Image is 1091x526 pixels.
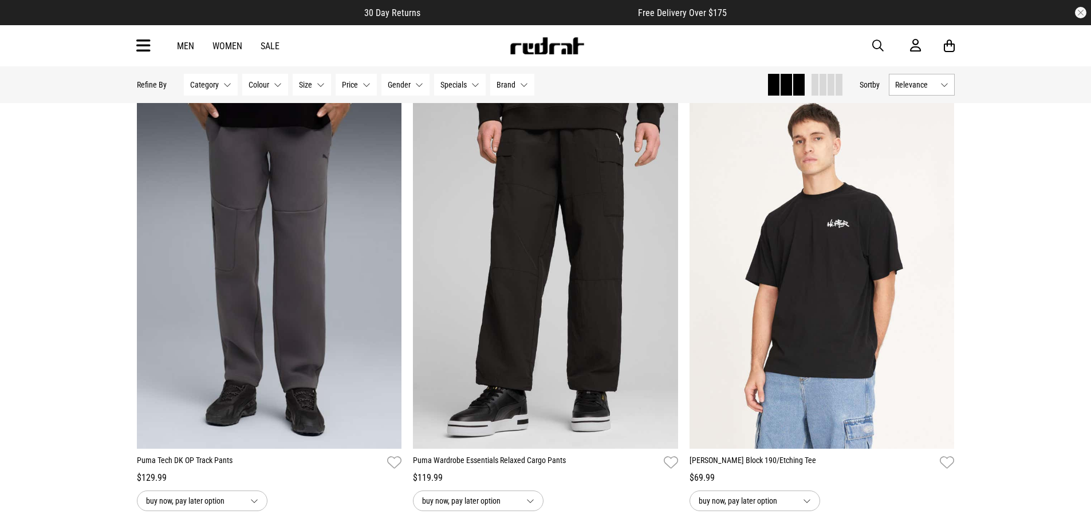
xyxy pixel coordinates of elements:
button: Category [184,74,238,96]
span: Relevance [895,80,936,89]
a: Women [212,41,242,52]
span: buy now, pay later option [422,494,517,508]
div: $69.99 [690,471,955,485]
button: Colour [242,74,288,96]
iframe: Customer reviews powered by Trustpilot [443,7,615,18]
img: Redrat logo [509,37,585,54]
button: Sortby [860,78,880,92]
button: buy now, pay later option [413,491,543,511]
button: Specials [434,74,486,96]
span: by [872,80,880,89]
span: Size [299,80,312,89]
span: Price [342,80,358,89]
button: Relevance [889,74,955,96]
button: Brand [490,74,534,96]
span: buy now, pay later option [699,494,794,508]
a: Puma Tech DK OP Track Pants [137,454,383,471]
button: buy now, pay later option [690,491,820,511]
img: Puma Wardrobe Essentials Relaxed Cargo Pants in Black [413,78,678,449]
span: buy now, pay later option [146,494,241,508]
a: Sale [261,41,279,52]
button: buy now, pay later option [137,491,267,511]
span: Colour [249,80,269,89]
p: Refine By [137,80,167,89]
a: Men [177,41,194,52]
button: Price [336,74,377,96]
img: Huffer Block 190/etching Tee in Black [690,78,955,449]
a: Puma Wardrobe Essentials Relaxed Cargo Pants [413,454,659,471]
span: Category [190,80,219,89]
div: $129.99 [137,471,402,485]
span: Gender [388,80,411,89]
a: [PERSON_NAME] Block 190/Etching Tee [690,454,936,471]
div: $119.99 [413,471,678,485]
button: Size [293,74,331,96]
button: Gender [381,74,430,96]
span: Brand [497,80,515,89]
span: 30 Day Returns [364,7,420,18]
span: Free Delivery Over $175 [638,7,727,18]
img: Puma Tech Dk Op Track Pants in Grey [137,78,402,449]
span: Specials [440,80,467,89]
